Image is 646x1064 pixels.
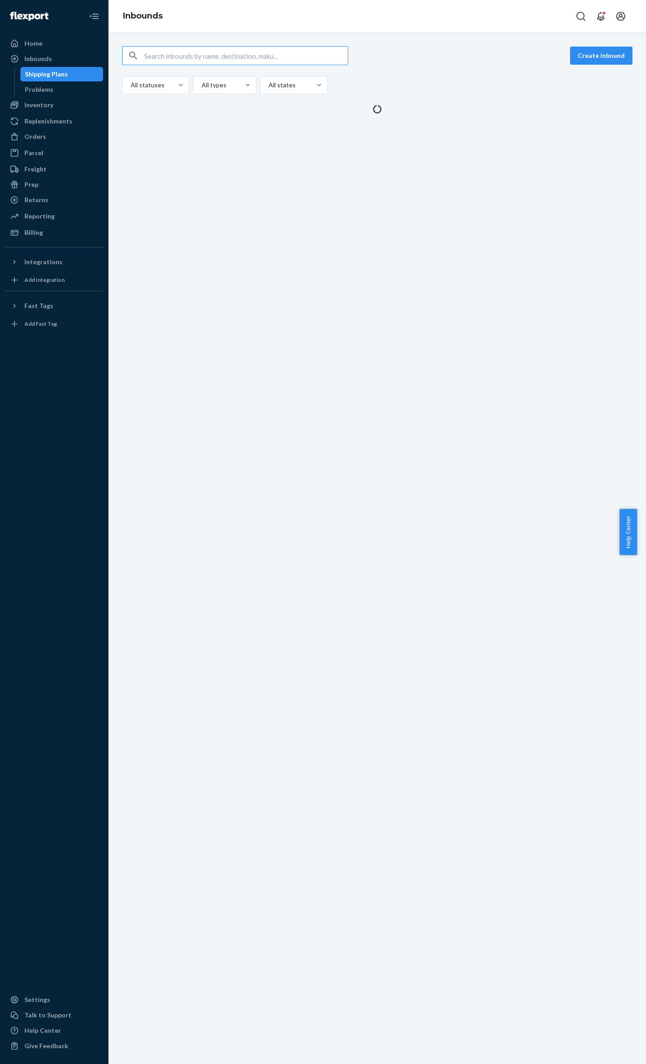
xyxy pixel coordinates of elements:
[5,162,103,176] a: Freight
[24,117,72,126] div: Replenishments
[85,7,103,25] button: Close Navigation
[24,148,43,157] div: Parcel
[24,132,46,141] div: Orders
[5,1039,103,1053] button: Give Feedback
[5,129,103,144] a: Orders
[24,39,42,48] div: Home
[5,1023,103,1038] a: Help Center
[24,301,53,310] div: Fast Tags
[24,180,38,189] div: Prep
[24,1041,68,1050] div: Give Feedback
[25,70,68,79] div: Shipping Plans
[5,36,103,51] a: Home
[572,7,590,25] button: Open Search Box
[24,320,57,328] div: Add Fast Tag
[24,100,53,109] div: Inventory
[116,3,170,29] ol: breadcrumbs
[24,228,43,237] div: Billing
[5,1008,103,1022] button: Talk to Support
[20,67,104,81] a: Shipping Plans
[5,255,103,269] button: Integrations
[589,1037,637,1059] iframe: Opens a widget where you can chat to one of our agents
[24,212,55,221] div: Reporting
[5,993,103,1007] a: Settings
[268,81,269,90] input: All states
[5,317,103,331] a: Add Fast Tag
[24,1026,61,1035] div: Help Center
[5,225,103,240] a: Billing
[24,165,47,174] div: Freight
[619,509,637,555] button: Help Center
[24,276,65,284] div: Add Integration
[24,257,62,266] div: Integrations
[5,146,103,160] a: Parcel
[24,1011,71,1020] div: Talk to Support
[201,81,202,90] input: All types
[5,177,103,192] a: Prep
[5,273,103,287] a: Add Integration
[144,47,348,65] input: Search inbounds by name, destination, msku...
[24,195,48,204] div: Returns
[24,995,50,1004] div: Settings
[5,299,103,313] button: Fast Tags
[5,209,103,223] a: Reporting
[5,52,103,66] a: Inbounds
[5,114,103,128] a: Replenishments
[5,98,103,112] a: Inventory
[123,11,163,21] a: Inbounds
[25,85,53,94] div: Problems
[130,81,131,90] input: All statuses
[5,193,103,207] a: Returns
[612,7,630,25] button: Open account menu
[592,7,610,25] button: Open notifications
[570,47,632,65] button: Create inbound
[24,54,52,63] div: Inbounds
[20,82,104,97] a: Problems
[10,12,48,21] img: Flexport logo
